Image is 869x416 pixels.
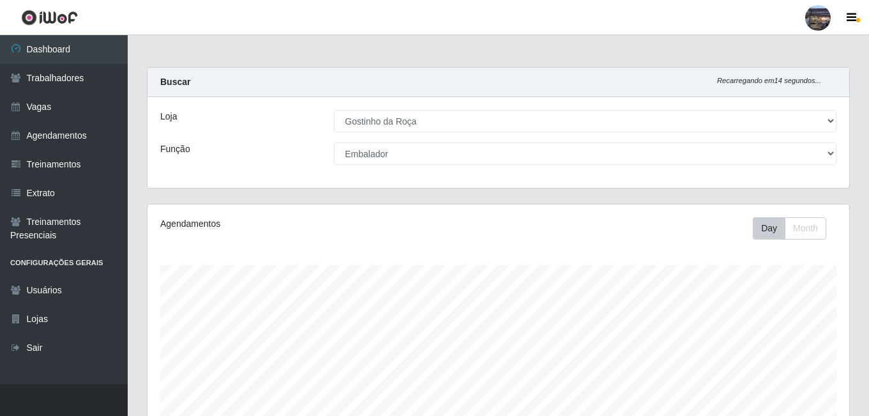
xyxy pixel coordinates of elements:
[160,217,431,231] div: Agendamentos
[160,110,177,123] label: Loja
[21,10,78,26] img: CoreUI Logo
[785,217,826,240] button: Month
[753,217,785,240] button: Day
[753,217,826,240] div: First group
[160,77,190,87] strong: Buscar
[717,77,821,84] i: Recarregando em 14 segundos...
[753,217,836,240] div: Toolbar with button groups
[160,143,190,156] label: Função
